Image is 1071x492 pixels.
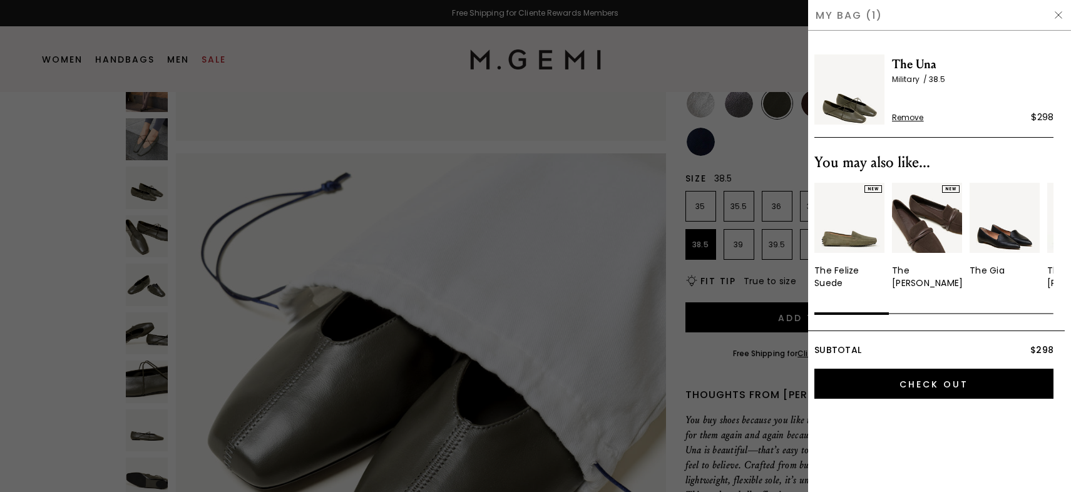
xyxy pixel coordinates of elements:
[1030,344,1053,356] span: $298
[892,183,962,253] img: 7396490117179_03_Alt_New_TheBrenda_Chocolate_Suede_290x387_crop_center.jpg
[892,264,963,289] div: The [PERSON_NAME]
[892,54,1053,74] span: The Una
[864,185,882,193] div: NEW
[814,153,1053,173] div: You may also like...
[814,54,884,125] img: The Una
[892,74,929,85] span: Military
[942,185,960,193] div: NEW
[892,183,962,289] a: NEWThe [PERSON_NAME]
[814,344,861,356] span: Subtotal
[970,183,1040,277] a: The Gia
[814,264,884,289] div: The Felize Suede
[1053,10,1063,20] img: Hide Drawer
[892,113,924,123] span: Remove
[970,183,1040,253] img: v_11763_02_Hover_New_TheGia_Black_Leather_290x387_crop_center.jpg
[814,183,884,289] div: 1 / 10
[929,74,945,85] span: 38.5
[814,183,884,253] img: 2123365482555_01_Main_New_TheFelize_Olive_Suede_290x387_crop_center.jpg
[814,183,884,289] a: NEWThe Felize Suede
[970,264,1005,277] div: The Gia
[814,369,1053,399] input: Check Out
[1031,110,1053,125] div: $298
